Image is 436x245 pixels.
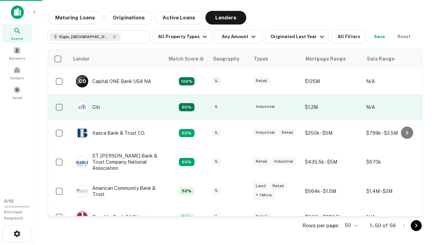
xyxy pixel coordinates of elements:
[59,34,110,40] span: Elgin, [GEOGRAPHIC_DATA], [GEOGRAPHIC_DATA]
[306,55,346,63] div: Mortgage Range
[212,186,221,194] div: IL
[212,158,221,165] div: IL
[369,30,390,44] button: Save your search to get updates of matches that match your search criteria.
[2,44,32,62] a: Borrowers
[271,158,296,165] div: Industrial
[301,94,363,120] td: $1.2M
[76,127,145,139] div: Itasca Bank & Trust CO.
[11,36,23,41] span: Search
[370,222,396,230] p: 1–50 of 56
[169,55,203,63] h6: Match Score
[4,210,23,220] span: Borrower Requests
[302,222,339,230] p: Rows per page:
[212,77,221,85] div: IL
[79,78,86,85] p: C O
[270,33,326,41] div: Originated Last Year
[12,95,22,100] span: Saved
[342,220,359,230] div: 50
[254,55,268,63] div: Types
[2,64,32,82] a: Contacts
[153,30,212,44] button: All Property Types
[265,30,329,44] button: Originated Last Year
[179,129,194,137] div: Capitalize uses an advanced AI algorithm to match your search with the best lender. The match sco...
[213,55,239,63] div: Geography
[301,68,363,94] td: $125M
[212,103,221,111] div: IL
[301,49,363,68] th: Mortgage Range
[301,178,363,204] td: $564k - $1.5M
[179,158,194,166] div: Capitalize uses an advanced AI algorithm to match your search with the best lender. The match sco...
[76,127,88,139] img: picture
[76,75,151,87] div: Capital ONE Bank USA NA
[253,158,270,165] div: Retail
[212,213,221,220] div: IL
[11,5,24,19] img: capitalize-icon.png
[76,101,100,113] div: Citi
[411,220,422,231] button: Go to next page
[76,101,88,113] img: picture
[155,11,203,24] button: Active Loans
[253,182,268,190] div: Land
[393,30,415,44] button: Reset
[179,187,194,195] div: Capitalize uses an advanced AI algorithm to match your search with the best lender. The match sco...
[253,103,278,111] div: Industrial
[363,146,424,178] td: $670k
[270,182,287,190] div: Retail
[363,178,424,204] td: $1.4M - $2M
[9,55,25,61] span: Borrowers
[205,11,246,24] button: Lenders
[105,11,152,24] button: Originations
[179,77,194,85] div: Capitalize uses an advanced AI algorithm to match your search with the best lender. The match sco...
[250,49,301,68] th: Types
[363,94,424,120] td: N/A
[253,77,270,85] div: Retail
[76,211,88,223] img: picture
[301,204,363,230] td: $500k - $880.5k
[363,120,424,146] td: $799k - $2.5M
[363,68,424,94] td: N/A
[179,213,194,221] div: Capitalize uses an advanced AI algorithm to match your search with the best lender. The match sco...
[48,11,103,24] button: Maturing Loans
[2,24,32,43] a: Search
[363,49,424,68] th: Sale Range
[367,55,394,63] div: Sale Range
[253,213,270,220] div: Retail
[69,49,165,68] th: Lender
[179,103,194,111] div: Capitalize uses an advanced AI algorithm to match your search with the best lender. The match sco...
[165,49,209,68] th: Capitalize uses an advanced AI algorithm to match your search with the best lender. The match sco...
[253,129,278,136] div: Industrial
[209,49,250,68] th: Geography
[253,191,275,199] div: + 1 more
[332,30,366,44] button: All Filters
[2,83,32,102] a: Saved
[73,55,90,63] div: Lender
[279,129,296,136] div: Retail
[215,30,262,44] button: Any Amount
[76,153,158,171] div: ST. [PERSON_NAME] Bank & Trust Company, National Association
[76,211,151,223] div: Republic Bank Of Chicago
[301,146,363,178] td: $435.5k - $5M
[76,156,88,168] img: picture
[402,169,436,201] iframe: Chat Widget
[363,204,424,230] td: N/A
[76,185,88,197] img: picture
[10,75,24,81] span: Contacts
[76,185,158,197] div: American Community Bank & Trust
[169,55,204,63] div: Capitalize uses an advanced AI algorithm to match your search with the best lender. The match sco...
[301,120,363,146] td: $250k - $5M
[4,199,14,204] span: 0 / 10
[212,129,221,136] div: IL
